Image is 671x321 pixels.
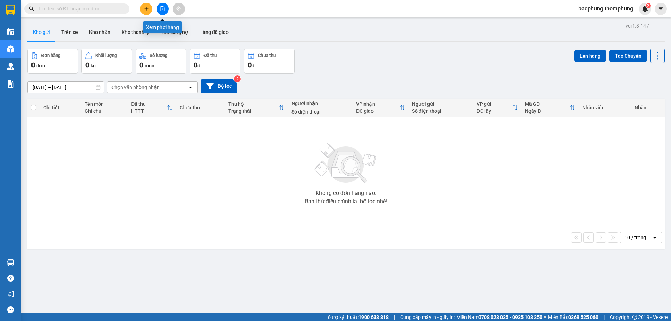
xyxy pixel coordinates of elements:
[574,50,606,62] button: Lên hàng
[647,3,649,8] span: 2
[248,61,252,69] span: 0
[353,99,409,117] th: Toggle SortBy
[136,49,186,74] button: Số lượng0món
[143,21,182,33] div: Xem phơi hàng
[473,99,522,117] th: Toggle SortBy
[173,3,185,15] button: aim
[150,53,167,58] div: Số lượng
[7,45,14,53] img: warehouse-icon
[84,24,116,41] button: Kho nhận
[525,101,570,107] div: Mã GD
[359,314,389,320] strong: 1900 633 818
[6,5,15,15] img: logo-vxr
[131,101,167,107] div: Đã thu
[194,61,197,69] span: 0
[81,49,132,74] button: Khối lượng0kg
[116,24,155,41] button: Kho thanh lý
[31,61,35,69] span: 0
[157,3,169,15] button: file-add
[85,61,89,69] span: 0
[7,291,14,297] span: notification
[228,101,279,107] div: Thu hộ
[316,190,376,196] div: Không có đơn hàng nào.
[144,6,149,11] span: plus
[194,24,234,41] button: Hàng đã giao
[228,108,279,114] div: Trạng thái
[655,3,667,15] button: caret-down
[7,259,14,266] img: warehouse-icon
[311,139,381,188] img: svg+xml;base64,PHN2ZyBjbGFzcz0ibGlzdC1wbHVnX19zdmciIHhtbG5zPSJodHRwOi8vd3d3LnczLm9yZy8yMDAwL3N2Zy...
[160,6,165,11] span: file-add
[568,314,598,320] strong: 0369 525 060
[36,63,45,68] span: đơn
[28,82,104,93] input: Select a date range.
[632,315,637,320] span: copyright
[91,63,96,68] span: kg
[131,108,167,114] div: HTTT
[573,4,639,13] span: bacphung.thomphung
[140,3,152,15] button: plus
[412,101,470,107] div: Người gửi
[85,108,124,114] div: Ghi chú
[139,61,143,69] span: 0
[234,75,241,82] sup: 2
[291,101,349,106] div: Người nhận
[291,109,349,115] div: Số điện thoại
[548,313,598,321] span: Miền Bắc
[478,314,542,320] strong: 0708 023 035 - 0935 103 250
[625,234,646,241] div: 10 / trang
[56,24,84,41] button: Trên xe
[258,53,276,58] div: Chưa thu
[305,199,387,204] div: Bạn thử điều chỉnh lại bộ lọc nhé!
[27,49,78,74] button: Đơn hàng0đơn
[128,99,176,117] th: Toggle SortBy
[609,50,647,62] button: Tạo Chuyến
[356,108,399,114] div: ĐC giao
[145,63,154,68] span: món
[43,105,77,110] div: Chi tiết
[7,28,14,35] img: warehouse-icon
[635,105,661,110] div: Nhãn
[7,80,14,88] img: solution-icon
[180,105,221,110] div: Chưa thu
[7,63,14,70] img: warehouse-icon
[544,316,546,319] span: ⚪️
[7,306,14,313] span: message
[188,85,193,90] svg: open
[7,275,14,282] span: question-circle
[646,3,651,8] sup: 2
[197,63,200,68] span: đ
[41,53,60,58] div: Đơn hàng
[324,313,389,321] span: Hỗ trợ kỹ thuật:
[400,313,455,321] span: Cung cấp máy in - giấy in:
[95,53,117,58] div: Khối lượng
[477,101,513,107] div: VP gửi
[521,99,579,117] th: Toggle SortBy
[356,101,399,107] div: VP nhận
[642,6,648,12] img: icon-new-feature
[225,99,288,117] th: Toggle SortBy
[29,6,34,11] span: search
[394,313,395,321] span: |
[626,22,649,30] div: ver 1.8.147
[204,53,217,58] div: Đã thu
[252,63,254,68] span: đ
[111,84,160,91] div: Chọn văn phòng nhận
[38,5,121,13] input: Tìm tên, số ĐT hoặc mã đơn
[27,24,56,41] button: Kho gửi
[582,105,627,110] div: Nhân viên
[201,79,237,93] button: Bộ lọc
[176,6,181,11] span: aim
[456,313,542,321] span: Miền Nam
[190,49,240,74] button: Đã thu0đ
[244,49,295,74] button: Chưa thu0đ
[477,108,513,114] div: ĐC lấy
[604,313,605,321] span: |
[525,108,570,114] div: Ngày ĐH
[658,6,664,12] span: caret-down
[652,235,657,240] svg: open
[412,108,470,114] div: Số điện thoại
[85,101,124,107] div: Tên món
